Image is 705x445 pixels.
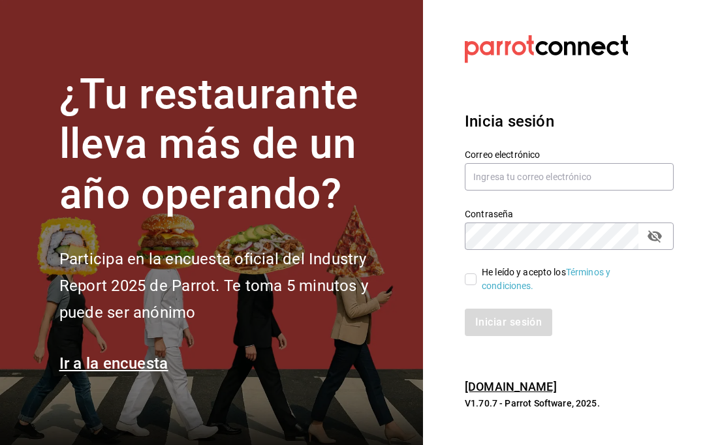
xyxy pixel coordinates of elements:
h1: ¿Tu restaurante lleva más de un año operando? [59,70,407,220]
button: passwordField [644,225,666,247]
h3: Inicia sesión [465,110,674,133]
label: Correo electrónico [465,149,674,159]
a: Ir a la encuesta [59,354,168,373]
h2: Participa en la encuesta oficial del Industry Report 2025 de Parrot. Te toma 5 minutos y puede se... [59,246,407,326]
a: Términos y condiciones. [482,267,610,291]
a: [DOMAIN_NAME] [465,380,557,393]
div: He leído y acepto los [482,266,663,293]
p: V1.70.7 - Parrot Software, 2025. [465,397,674,410]
input: Ingresa tu correo electrónico [465,163,674,191]
label: Contraseña [465,209,674,218]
